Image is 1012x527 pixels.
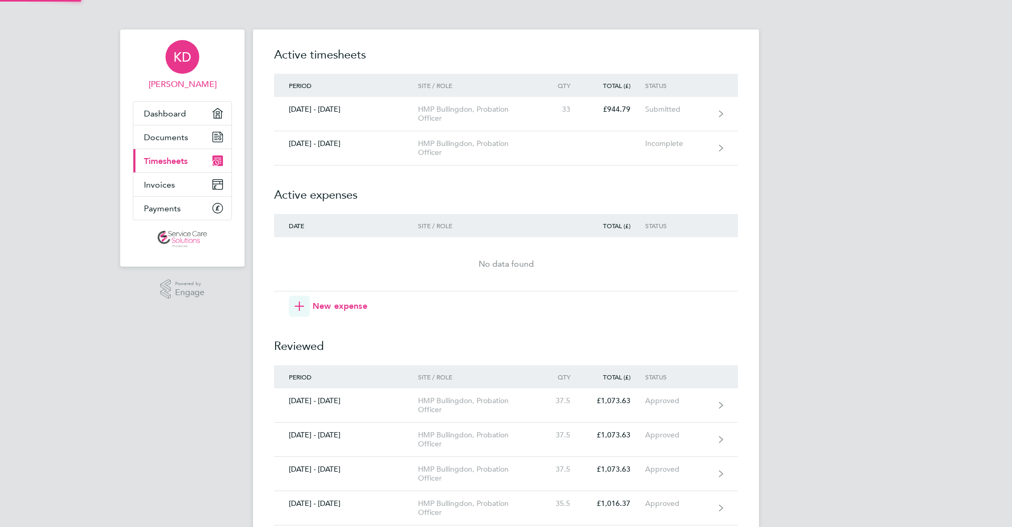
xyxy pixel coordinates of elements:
[585,373,645,380] div: Total (£)
[274,431,418,440] div: [DATE] - [DATE]
[144,109,186,119] span: Dashboard
[289,373,312,381] span: Period
[133,102,231,125] a: Dashboard
[175,288,205,297] span: Engage
[645,465,710,474] div: Approved
[539,82,585,89] div: Qty
[585,396,645,405] div: £1,073.63
[274,423,738,457] a: [DATE] - [DATE]HMP Bullingdon, Probation Officer37.5£1,073.63Approved
[133,78,232,91] span: Kim Day
[418,105,539,123] div: HMP Bullingdon, Probation Officer
[133,40,232,91] a: KD[PERSON_NAME]
[585,222,645,229] div: Total (£)
[645,499,710,508] div: Approved
[173,50,191,64] span: KD
[133,149,231,172] a: Timesheets
[418,82,539,89] div: Site / Role
[645,222,710,229] div: Status
[539,431,585,440] div: 37.5
[645,82,710,89] div: Status
[585,105,645,114] div: £944.79
[133,125,231,149] a: Documents
[645,431,710,440] div: Approved
[274,491,738,525] a: [DATE] - [DATE]HMP Bullingdon, Probation Officer35.5£1,016.37Approved
[274,499,418,508] div: [DATE] - [DATE]
[133,231,232,248] a: Go to home page
[274,165,738,214] h2: Active expenses
[133,197,231,220] a: Payments
[418,222,539,229] div: Site / Role
[274,46,738,74] h2: Active timesheets
[645,373,710,380] div: Status
[274,222,418,229] div: Date
[539,465,585,474] div: 37.5
[144,203,181,213] span: Payments
[120,30,245,267] nav: Main navigation
[289,81,312,90] span: Period
[645,396,710,405] div: Approved
[585,82,645,89] div: Total (£)
[274,396,418,405] div: [DATE] - [DATE]
[274,131,738,165] a: [DATE] - [DATE]HMP Bullingdon, Probation OfficerIncomplete
[158,231,207,248] img: servicecare-logo-retina.png
[539,105,585,114] div: 33
[175,279,205,288] span: Powered by
[418,499,539,517] div: HMP Bullingdon, Probation Officer
[539,396,585,405] div: 37.5
[585,465,645,474] div: £1,073.63
[645,105,710,114] div: Submitted
[160,279,205,299] a: Powered byEngage
[144,132,188,142] span: Documents
[274,465,418,474] div: [DATE] - [DATE]
[313,300,367,313] span: New expense
[539,373,585,380] div: Qty
[274,258,738,270] div: No data found
[585,431,645,440] div: £1,073.63
[418,396,539,414] div: HMP Bullingdon, Probation Officer
[418,139,539,157] div: HMP Bullingdon, Probation Officer
[274,97,738,131] a: [DATE] - [DATE]HMP Bullingdon, Probation Officer33£944.79Submitted
[418,431,539,448] div: HMP Bullingdon, Probation Officer
[274,317,738,365] h2: Reviewed
[274,139,418,148] div: [DATE] - [DATE]
[418,373,539,380] div: Site / Role
[539,499,585,508] div: 35.5
[274,457,738,491] a: [DATE] - [DATE]HMP Bullingdon, Probation Officer37.5£1,073.63Approved
[144,156,188,166] span: Timesheets
[133,173,231,196] a: Invoices
[274,105,418,114] div: [DATE] - [DATE]
[289,296,367,317] button: New expense
[274,388,738,423] a: [DATE] - [DATE]HMP Bullingdon, Probation Officer37.5£1,073.63Approved
[585,499,645,508] div: £1,016.37
[144,180,175,190] span: Invoices
[645,139,710,148] div: Incomplete
[418,465,539,483] div: HMP Bullingdon, Probation Officer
